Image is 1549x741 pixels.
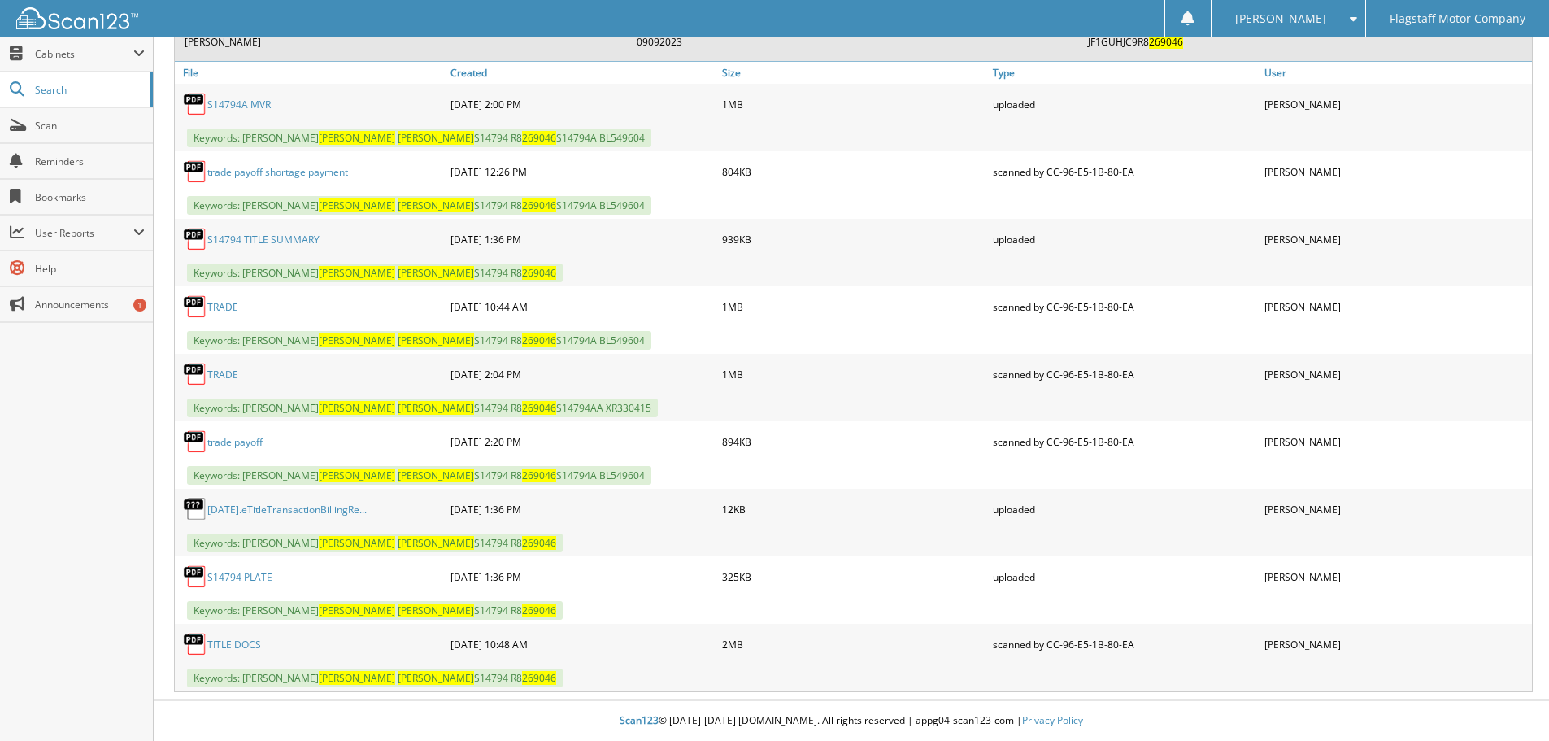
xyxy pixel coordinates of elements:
iframe: Chat Widget [1468,663,1549,741]
a: S14794 PLATE [207,570,272,584]
div: scanned by CC-96-E5-1B-80-EA [989,155,1260,188]
img: PDF.png [183,362,207,386]
span: Keywords: [PERSON_NAME] S14794 R8 S14794A BL549604 [187,466,651,485]
span: 269046 [522,131,556,145]
span: [PERSON_NAME] [398,469,474,482]
span: [PERSON_NAME] [398,266,474,280]
span: 269046 [522,198,556,212]
img: PDF.png [183,92,207,116]
div: 1MB [718,290,990,323]
td: JF1GUHJC9R8 [1080,28,1530,55]
span: Keywords: [PERSON_NAME] S14794 R8 S14794AA XR330415 [187,399,658,417]
a: TRADE [207,300,238,314]
span: [PERSON_NAME] [398,536,474,550]
a: S14794 TITLE SUMMARY [207,233,320,246]
a: Size [718,62,990,84]
td: 09092023 [629,28,1079,55]
span: Search [35,83,142,97]
div: 1MB [718,358,990,390]
div: [PERSON_NAME] [1260,425,1532,458]
div: [PERSON_NAME] [1260,358,1532,390]
a: [DATE].eTitleTransactionBillingRe... [207,503,367,517]
img: generic.png [183,497,207,521]
div: scanned by CC-96-E5-1B-80-EA [989,425,1260,458]
div: uploaded [989,223,1260,255]
span: Scan [35,119,145,133]
span: Keywords: [PERSON_NAME] S14794 R8 S14794A BL549604 [187,196,651,215]
span: Keywords: [PERSON_NAME] S14794 R8 [187,534,563,552]
a: TITLE DOCS [207,638,261,652]
span: [PERSON_NAME] [398,198,474,212]
span: User Reports [35,226,133,240]
div: [PERSON_NAME] [1260,290,1532,323]
div: [PERSON_NAME] [1260,223,1532,255]
span: Keywords: [PERSON_NAME] S14794 R8 [187,601,563,620]
a: S14794A MVR [207,98,271,111]
div: 1 [133,299,146,312]
div: [PERSON_NAME] [1260,493,1532,525]
span: Flagstaff Motor Company [1390,14,1525,24]
span: [PERSON_NAME] [319,198,395,212]
span: [PERSON_NAME] [398,401,474,415]
span: 269046 [522,671,556,685]
div: [DATE] 1:36 PM [446,493,718,525]
span: Announcements [35,298,145,312]
img: scan123-logo-white.svg [16,7,138,29]
img: PDF.png [183,564,207,589]
span: [PERSON_NAME] [398,604,474,617]
span: [PERSON_NAME] [398,671,474,685]
div: [DATE] 2:20 PM [446,425,718,458]
span: [PERSON_NAME] [319,131,395,145]
span: Keywords: [PERSON_NAME] S14794 R8 S14794A BL549604 [187,129,651,147]
a: trade payoff [207,435,263,449]
span: 269046 [522,333,556,347]
td: [PERSON_NAME] [176,28,627,55]
span: 269046 [522,469,556,482]
span: Keywords: [PERSON_NAME] S14794 R8 [187,264,563,282]
img: PDF.png [183,159,207,184]
div: © [DATE]-[DATE] [DOMAIN_NAME]. All rights reserved | appg04-scan123-com | [154,701,1549,741]
div: [DATE] 2:04 PM [446,358,718,390]
img: PDF.png [183,632,207,656]
span: Scan123 [620,713,659,727]
div: 12KB [718,493,990,525]
span: Bookmarks [35,190,145,204]
div: [DATE] 1:36 PM [446,560,718,593]
span: [PERSON_NAME] [319,536,395,550]
div: scanned by CC-96-E5-1B-80-EA [989,358,1260,390]
div: uploaded [989,88,1260,120]
span: 269046 [522,536,556,550]
span: Keywords: [PERSON_NAME] S14794 R8 [187,669,563,687]
span: [PERSON_NAME] [1235,14,1326,24]
span: Keywords: [PERSON_NAME] S14794 R8 S14794A BL549604 [187,331,651,350]
span: [PERSON_NAME] [398,333,474,347]
span: [PERSON_NAME] [319,671,395,685]
div: [PERSON_NAME] [1260,628,1532,660]
span: [PERSON_NAME] [319,401,395,415]
div: uploaded [989,560,1260,593]
div: [PERSON_NAME] [1260,560,1532,593]
div: [PERSON_NAME] [1260,88,1532,120]
div: [PERSON_NAME] [1260,155,1532,188]
a: User [1260,62,1532,84]
span: Reminders [35,155,145,168]
img: PDF.png [183,294,207,319]
div: uploaded [989,493,1260,525]
div: 325KB [718,560,990,593]
div: 939KB [718,223,990,255]
div: 894KB [718,425,990,458]
img: PDF.png [183,227,207,251]
a: TRADE [207,368,238,381]
span: [PERSON_NAME] [398,131,474,145]
a: Created [446,62,718,84]
span: [PERSON_NAME] [319,469,395,482]
a: Type [989,62,1260,84]
div: 804KB [718,155,990,188]
div: 1MB [718,88,990,120]
a: Privacy Policy [1022,713,1083,727]
div: 2MB [718,628,990,660]
span: 269046 [522,266,556,280]
span: 269046 [1149,35,1183,49]
span: Cabinets [35,47,133,61]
